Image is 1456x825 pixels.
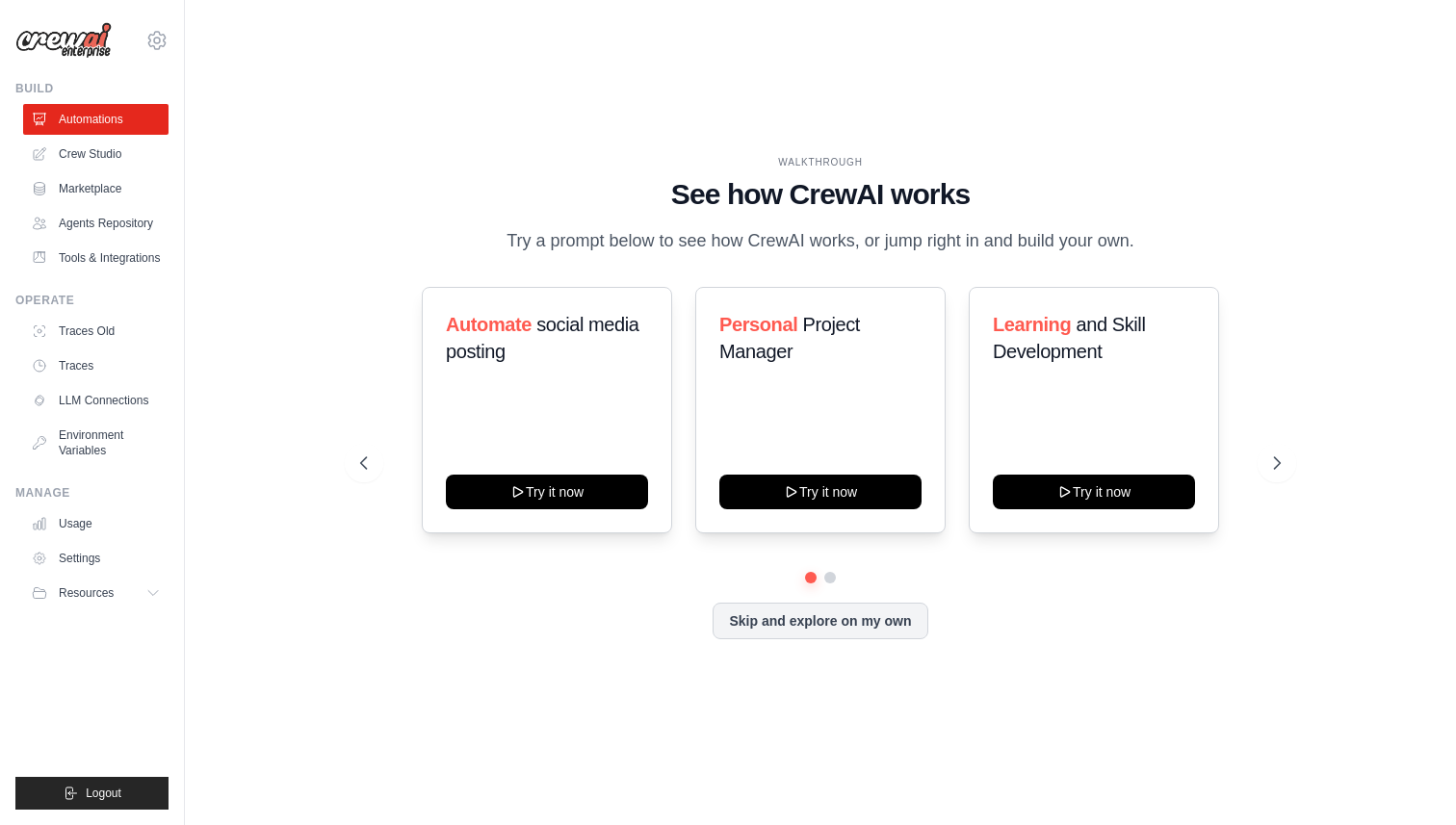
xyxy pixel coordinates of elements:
[719,475,922,509] button: Try it now
[23,543,169,574] a: Settings
[719,314,860,362] span: Project Manager
[719,314,797,335] span: Personal
[23,104,169,135] a: Automations
[23,173,169,204] a: Marketplace
[15,22,112,59] img: Logo
[23,385,169,416] a: LLM Connections
[360,177,1282,212] h1: See how CrewAI works
[15,81,169,96] div: Build
[23,208,169,239] a: Agents Repository
[446,475,648,509] button: Try it now
[86,786,121,801] span: Logout
[993,475,1195,509] button: Try it now
[23,508,169,539] a: Usage
[59,585,114,601] span: Resources
[15,293,169,308] div: Operate
[15,777,169,810] button: Logout
[15,485,169,501] div: Manage
[360,155,1282,169] div: WALKTHROUGH
[23,139,169,169] a: Crew Studio
[497,227,1144,255] p: Try a prompt below to see how CrewAI works, or jump right in and build your own.
[446,314,639,362] span: social media posting
[23,243,169,273] a: Tools & Integrations
[993,314,1071,335] span: Learning
[23,350,169,381] a: Traces
[446,314,532,335] span: Automate
[23,420,169,466] a: Environment Variables
[23,316,169,347] a: Traces Old
[713,603,927,639] button: Skip and explore on my own
[23,578,169,608] button: Resources
[993,314,1145,362] span: and Skill Development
